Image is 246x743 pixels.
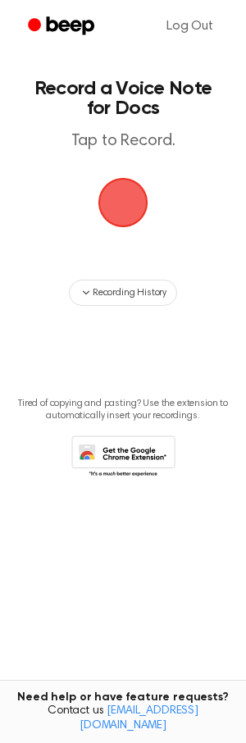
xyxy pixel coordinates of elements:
p: Tired of copying and pasting? Use the extension to automatically insert your recordings. [13,398,233,422]
a: Beep [16,11,109,43]
img: Beep Logo [98,178,148,227]
h1: Record a Voice Note for Docs [30,79,216,118]
a: [EMAIL_ADDRESS][DOMAIN_NAME] [80,705,198,732]
span: Recording History [93,285,166,300]
a: Log Out [150,7,230,46]
p: Tap to Record. [30,131,216,152]
span: Contact us [10,704,236,733]
button: Recording History [69,280,177,306]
